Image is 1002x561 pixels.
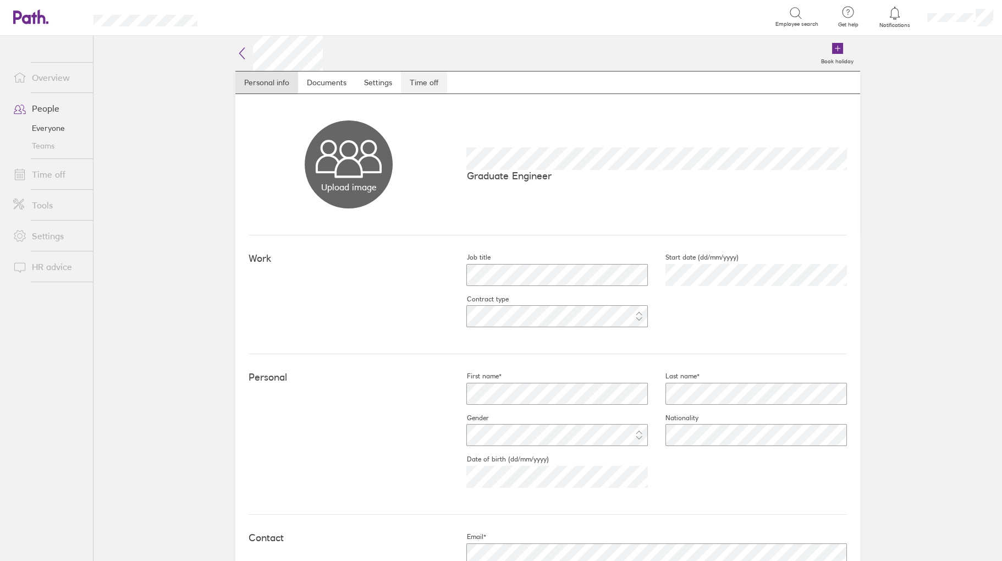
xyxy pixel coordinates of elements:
span: Employee search [775,21,818,28]
label: Book holiday [814,55,860,65]
label: Start date (dd/mm/yyyy) [648,253,739,262]
div: Search [227,12,255,21]
label: Job title [449,253,490,262]
label: Last name* [648,372,700,381]
a: Book holiday [814,36,860,71]
a: Settings [4,225,93,247]
a: Settings [355,71,401,94]
a: Tools [4,194,93,216]
span: Get help [830,21,866,28]
span: Notifications [877,22,913,29]
a: Time off [4,163,93,185]
label: First name* [449,372,501,381]
p: Graduate Engineer [466,170,847,182]
h4: Work [249,253,449,265]
a: Everyone [4,119,93,137]
a: HR advice [4,256,93,278]
a: People [4,97,93,119]
label: Gender [449,414,488,422]
a: Teams [4,137,93,155]
a: Notifications [877,5,913,29]
a: Documents [298,71,355,94]
label: Email* [449,532,486,541]
label: Contract type [449,295,508,304]
a: Overview [4,67,93,89]
h4: Contact [249,532,449,544]
label: Date of birth (dd/mm/yyyy) [449,455,548,464]
label: Nationality [648,414,698,422]
a: Time off [401,71,447,94]
h4: Personal [249,372,449,383]
a: Personal info [235,71,298,94]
